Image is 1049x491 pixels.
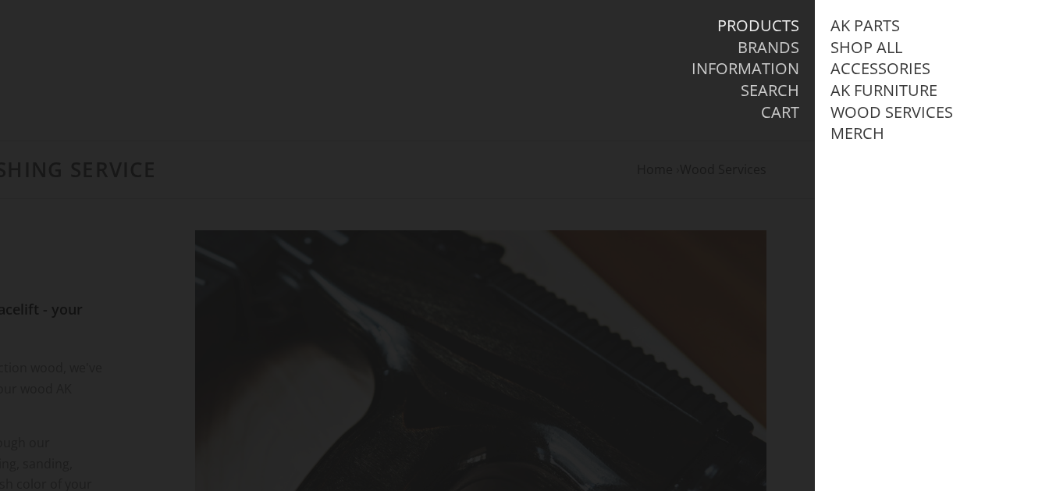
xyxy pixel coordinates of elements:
[761,102,799,123] a: Cart
[738,37,799,58] a: Brands
[692,59,799,79] a: Information
[830,59,930,79] a: Accessories
[830,80,937,101] a: AK Furniture
[830,16,900,36] a: AK Parts
[830,123,884,144] a: Merch
[741,80,799,101] a: Search
[830,37,902,58] a: Shop All
[830,102,953,123] a: Wood Services
[717,16,799,36] a: Products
